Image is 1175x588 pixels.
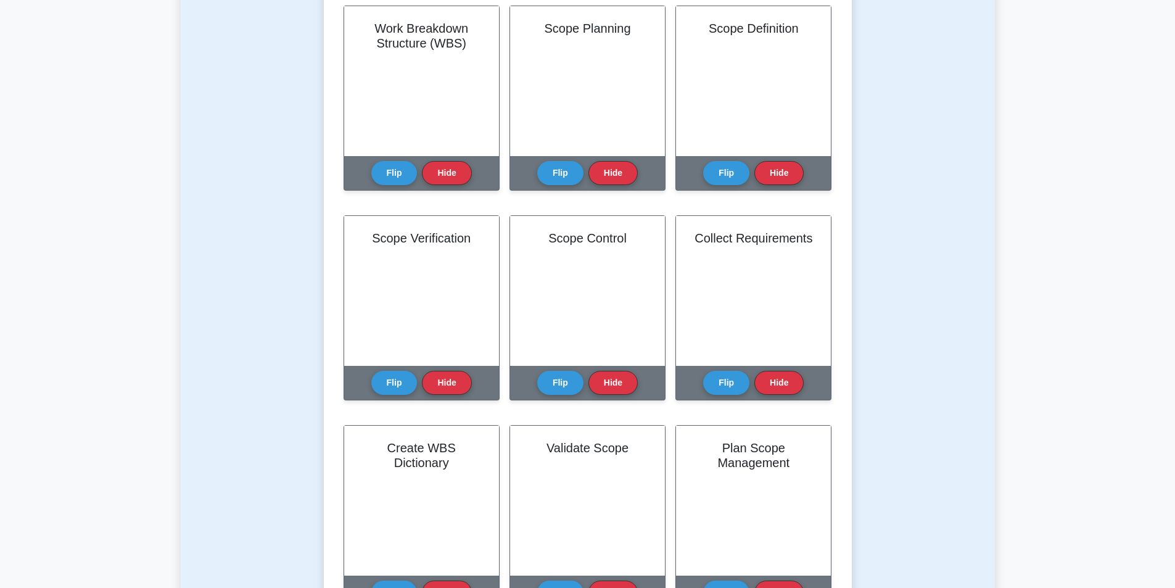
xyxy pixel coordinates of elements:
h2: Scope Verification [359,231,484,246]
h2: Scope Planning [525,21,650,36]
h2: Work Breakdown Structure (WBS) [359,21,484,51]
button: Flip [371,161,418,185]
button: Flip [371,371,418,395]
button: Flip [537,161,583,185]
button: Flip [703,371,749,395]
button: Hide [422,161,471,185]
button: Hide [754,371,804,395]
button: Flip [537,371,583,395]
h2: Collect Requirements [691,231,816,246]
h2: Plan Scope Management [691,441,816,470]
button: Hide [588,371,638,395]
button: Hide [754,161,804,185]
h2: Scope Control [525,231,650,246]
h2: Scope Definition [691,21,816,36]
h2: Validate Scope [525,441,650,455]
button: Hide [422,371,471,395]
button: Flip [703,161,749,185]
button: Hide [588,161,638,185]
h2: Create WBS Dictionary [359,441,484,470]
